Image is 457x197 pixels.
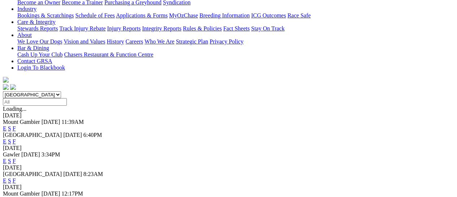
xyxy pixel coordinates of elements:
a: F [13,177,16,184]
a: Strategic Plan [176,38,208,45]
a: Applications & Forms [116,12,168,18]
div: [DATE] [3,112,454,119]
a: Bar & Dining [17,45,49,51]
a: Rules & Policies [183,25,222,32]
span: Mount Gambier [3,190,40,197]
span: 3:34PM [42,151,60,158]
a: Care & Integrity [17,19,56,25]
span: 11:39AM [61,119,84,125]
a: E [3,138,7,144]
a: We Love Our Dogs [17,38,62,45]
span: [DATE] [63,132,82,138]
img: logo-grsa-white.png [3,77,9,83]
span: [DATE] [21,151,40,158]
div: [DATE] [3,145,454,151]
span: [GEOGRAPHIC_DATA] [3,171,62,177]
span: 12:17PM [61,190,83,197]
a: Vision and Values [64,38,105,45]
a: Cash Up Your Club [17,51,62,58]
a: E [3,125,7,131]
a: F [13,125,16,131]
a: Chasers Restaurant & Function Centre [64,51,153,58]
a: Injury Reports [107,25,141,32]
a: Who We Are [145,38,174,45]
div: Care & Integrity [17,25,454,32]
a: F [13,158,16,164]
span: [DATE] [63,171,82,177]
a: Industry [17,6,36,12]
a: Contact GRSA [17,58,52,64]
span: [DATE] [42,119,60,125]
img: twitter.svg [10,84,16,90]
div: [DATE] [3,164,454,171]
a: ICG Outcomes [251,12,286,18]
a: F [13,138,16,144]
div: [DATE] [3,184,454,190]
a: About [17,32,32,38]
a: Bookings & Scratchings [17,12,74,18]
span: Mount Gambier [3,119,40,125]
a: Schedule of Fees [75,12,115,18]
a: Privacy Policy [210,38,243,45]
span: 6:40PM [83,132,102,138]
a: S [8,158,11,164]
img: facebook.svg [3,84,9,90]
a: Login To Blackbook [17,64,65,71]
span: [GEOGRAPHIC_DATA] [3,132,62,138]
a: Fact Sheets [223,25,250,32]
div: Bar & Dining [17,51,454,58]
div: About [17,38,454,45]
a: History [107,38,124,45]
span: 8:23AM [83,171,103,177]
a: S [8,125,11,131]
a: MyOzChase [169,12,198,18]
a: Breeding Information [199,12,250,18]
a: Track Injury Rebate [59,25,105,32]
a: S [8,138,11,144]
a: Careers [125,38,143,45]
span: [DATE] [42,190,60,197]
a: E [3,177,7,184]
a: Stay On Track [251,25,284,32]
a: Race Safe [287,12,310,18]
a: Integrity Reports [142,25,181,32]
a: Stewards Reports [17,25,58,32]
a: S [8,177,11,184]
span: Loading... [3,106,26,112]
div: Industry [17,12,454,19]
span: Gawler [3,151,20,158]
input: Select date [3,98,67,106]
a: E [3,158,7,164]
